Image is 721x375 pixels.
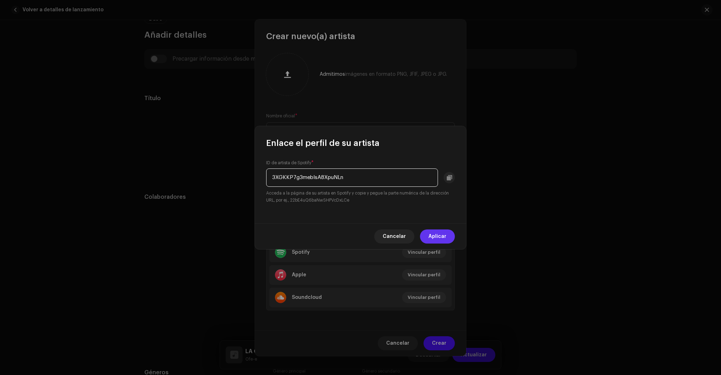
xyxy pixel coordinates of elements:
button: Cancelar [374,229,414,244]
button: Aplicar [420,229,455,244]
span: Cancelar [383,229,406,244]
input: e.g. 22bE4uQ6baNwSHPVcDxLCe [266,168,438,187]
label: ID de artista de Spotify [266,160,314,166]
small: Acceda a la página de su artista en Spotify y copie y pegue la parte numérica de la dirección URL... [266,190,455,204]
span: Aplicar [428,229,446,244]
span: Enlace el perfil de su artista [266,137,380,149]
